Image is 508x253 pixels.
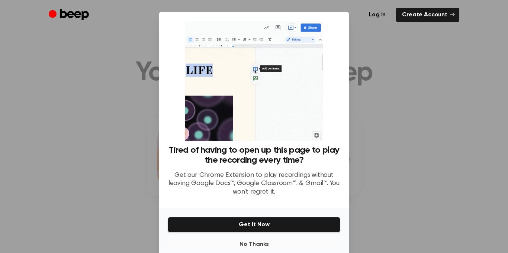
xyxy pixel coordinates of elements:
img: Beep extension in action [185,21,323,141]
h3: Tired of having to open up this page to play the recording every time? [168,145,340,165]
p: Get our Chrome Extension to play recordings without leaving Google Docs™, Google Classroom™, & Gm... [168,171,340,197]
button: Get It Now [168,217,340,233]
button: No Thanks [168,237,340,252]
a: Beep [49,8,91,22]
a: Create Account [396,8,459,22]
a: Log in [363,8,392,22]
